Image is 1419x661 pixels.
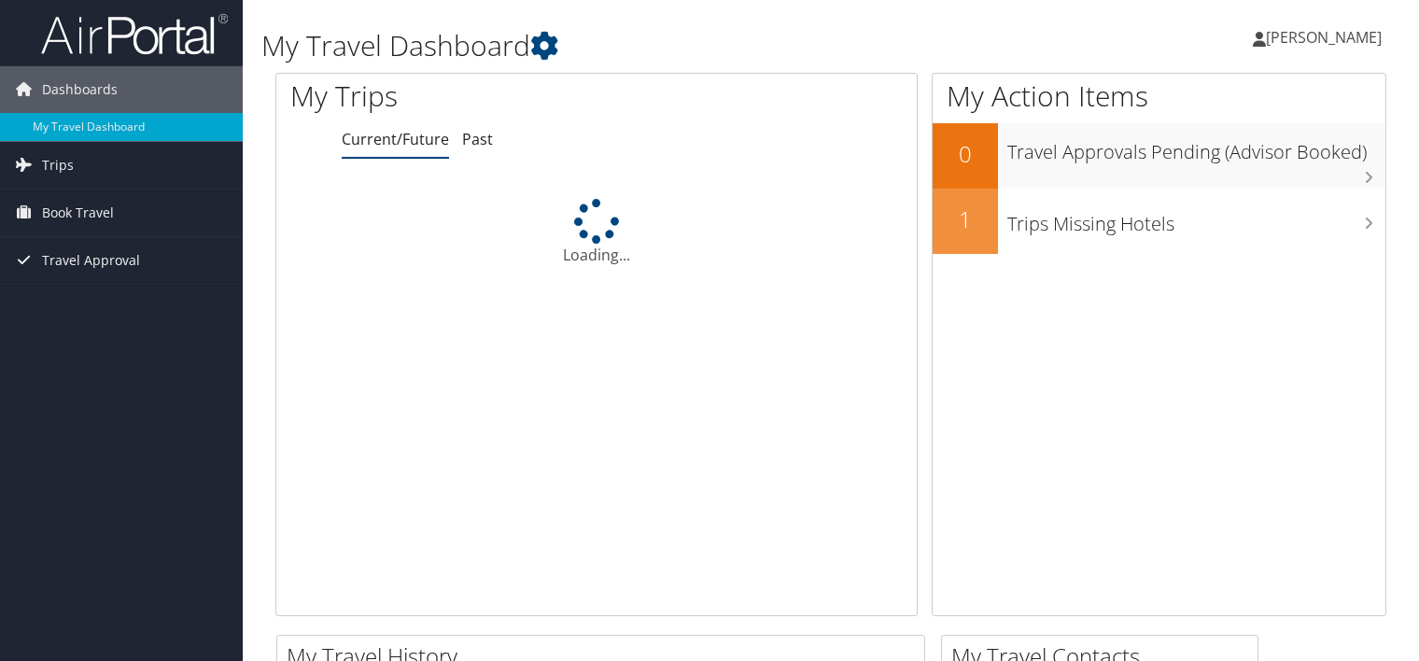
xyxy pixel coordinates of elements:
h3: Travel Approvals Pending (Advisor Booked) [1007,130,1385,165]
span: Book Travel [42,190,114,236]
h1: My Travel Dashboard [261,26,1020,65]
img: airportal-logo.png [41,12,228,56]
a: 0Travel Approvals Pending (Advisor Booked) [933,123,1385,189]
span: Trips [42,142,74,189]
span: Dashboards [42,66,118,113]
span: Travel Approval [42,237,140,284]
h2: 1 [933,204,998,235]
h1: My Trips [290,77,636,116]
a: Current/Future [342,129,449,149]
h3: Trips Missing Hotels [1007,202,1385,237]
span: [PERSON_NAME] [1266,27,1382,48]
a: [PERSON_NAME] [1253,9,1400,65]
h2: 0 [933,138,998,170]
a: Past [462,129,493,149]
h1: My Action Items [933,77,1385,116]
a: 1Trips Missing Hotels [933,189,1385,254]
div: Loading... [276,199,917,266]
